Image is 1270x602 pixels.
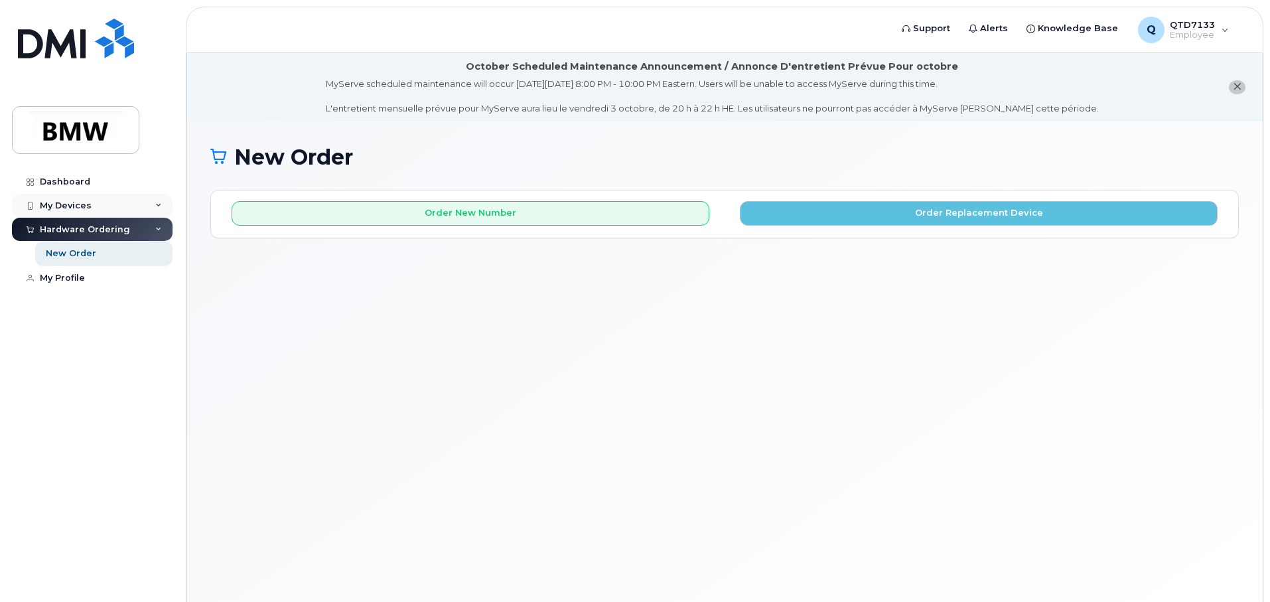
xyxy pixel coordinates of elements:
div: MyServe scheduled maintenance will occur [DATE][DATE] 8:00 PM - 10:00 PM Eastern. Users will be u... [326,78,1099,115]
button: Order Replacement Device [740,201,1218,226]
div: October Scheduled Maintenance Announcement / Annonce D'entretient Prévue Pour octobre [466,60,958,74]
h1: New Order [210,145,1239,169]
iframe: Messenger Launcher [1212,544,1260,592]
button: close notification [1229,80,1245,94]
button: Order New Number [232,201,709,226]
